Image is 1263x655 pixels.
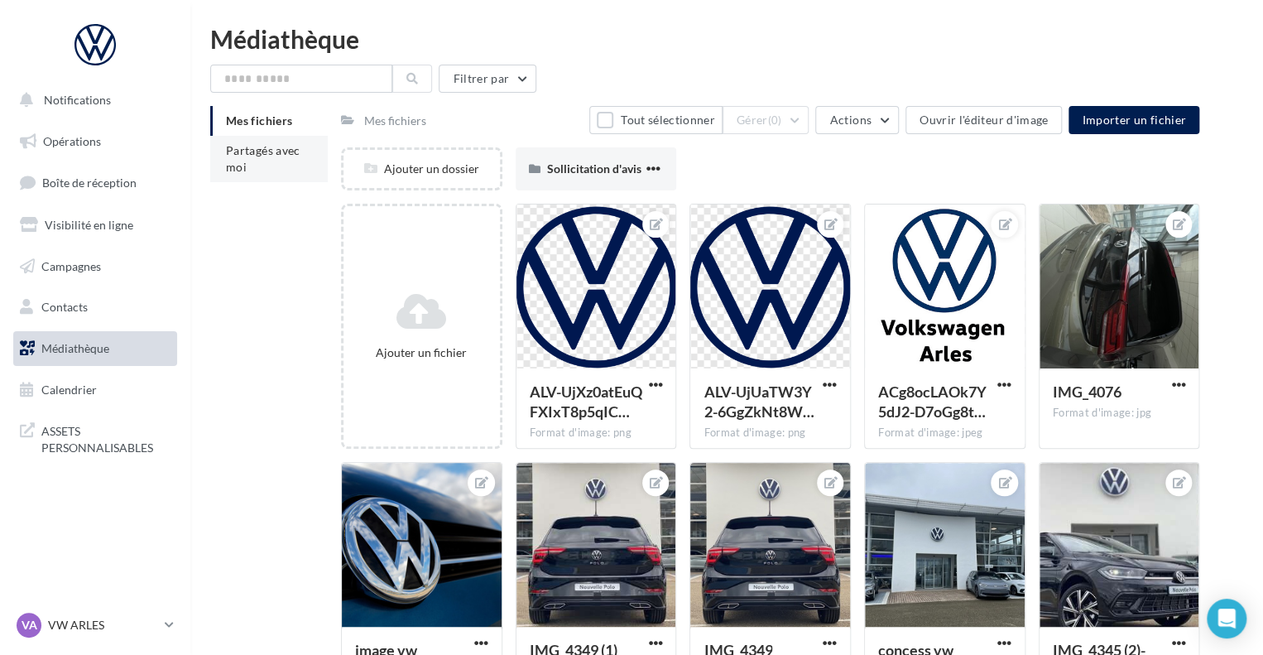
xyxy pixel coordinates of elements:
[41,341,109,355] span: Médiathèque
[1082,113,1186,127] span: Importer un fichier
[768,113,782,127] span: (0)
[10,83,174,118] button: Notifications
[41,300,88,314] span: Contacts
[530,426,663,441] div: Format d'image: png
[343,161,500,177] div: Ajouter un dossier
[439,65,536,93] button: Filtrer par
[41,383,97,397] span: Calendrier
[41,420,170,455] span: ASSETS PERSONNALISABLES
[210,26,1243,51] div: Médiathèque
[10,413,180,462] a: ASSETS PERSONNALISABLES
[878,383,987,421] span: ACg8ocLAOk7Y5dJ2-D7oGg8tlEzK-EpGBmVVNOKh9kD6nQFaI-prgGuH
[10,124,180,159] a: Opérations
[1069,106,1199,134] button: Importer un fichier
[547,161,641,176] span: Sollicitation d'avis
[42,176,137,190] span: Boîte de réception
[1053,406,1186,421] div: Format d'image: jpg
[350,344,493,361] div: Ajouter un fichier
[44,93,111,107] span: Notifications
[10,373,180,407] a: Calendrier
[878,426,1011,441] div: Format d'image: jpeg
[43,134,101,148] span: Opérations
[815,106,898,134] button: Actions
[704,383,814,421] span: ALV-UjUaTW3Y2-6GgZkNt8W_6qjV_PRQPrjlPR6-FR48_DiRcl1KJ6vR
[48,617,158,633] p: VW ARLES
[1207,599,1246,638] div: Open Intercom Messenger
[45,218,133,232] span: Visibilité en ligne
[10,165,180,200] a: Boîte de réception
[704,426,837,441] div: Format d'image: png
[13,609,177,641] a: VA VW ARLES
[41,258,101,272] span: Campagnes
[10,331,180,366] a: Médiathèque
[1053,383,1121,401] span: IMG_4076
[10,208,180,243] a: Visibilité en ligne
[22,617,37,633] span: VA
[723,106,809,134] button: Gérer(0)
[905,106,1062,134] button: Ouvrir l'éditeur d'image
[226,113,292,128] span: Mes fichiers
[226,143,300,174] span: Partagés avec moi
[364,113,426,129] div: Mes fichiers
[10,290,180,325] a: Contacts
[10,249,180,284] a: Campagnes
[589,106,722,134] button: Tout sélectionner
[530,383,642,421] span: ALV-UjXz0atEuQFXIxT8p5qICzVeHGcbPIpw_1ly7mJfFuezHtZ7Ox8F
[829,113,871,127] span: Actions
